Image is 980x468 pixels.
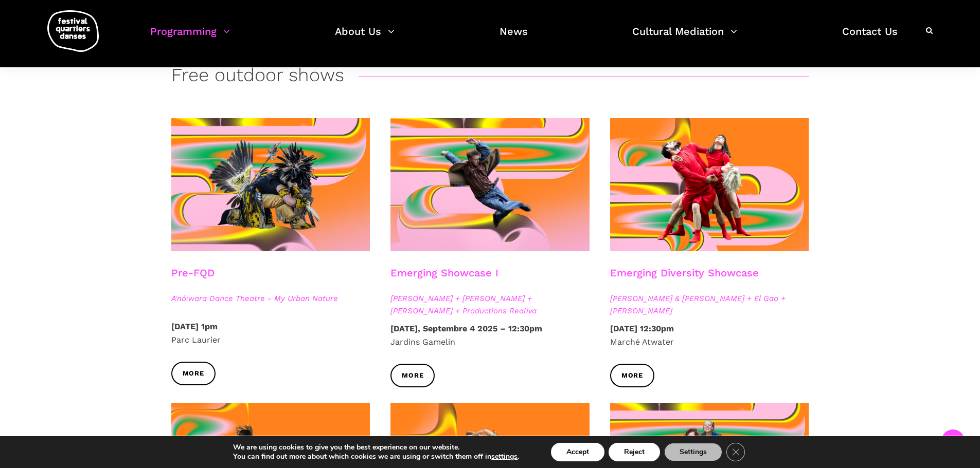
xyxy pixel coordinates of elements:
p: You can find out more about which cookies we are using or switch them off in . [233,452,519,461]
img: logo-fqd-med [47,10,99,52]
button: Settings [664,443,722,461]
button: Reject [609,443,660,461]
a: Contact Us [842,23,898,53]
h3: Emerging Showcase I [390,267,498,292]
a: Emerging Diversity Showcase [610,267,759,279]
h3: Free outdoor shows [171,64,344,90]
a: News [500,23,528,53]
p: Marché Atwater [610,322,809,348]
span: [PERSON_NAME] + [PERSON_NAME] + [PERSON_NAME] + Productions Realiva [390,292,590,317]
a: More [171,362,216,385]
a: More [390,364,435,387]
a: Programming [150,23,230,53]
button: Close GDPR Cookie Banner [726,443,745,461]
p: We are using cookies to give you the best experience on our website. [233,443,519,452]
span: [PERSON_NAME] & [PERSON_NAME] + El Gao + [PERSON_NAME] [610,292,809,317]
strong: [DATE] 12:30pm [610,324,674,333]
span: More [402,370,423,381]
p: Parc Laurier [171,320,370,346]
span: More [621,370,643,381]
p: Jardins Gamelin [390,322,590,348]
a: More [610,364,654,387]
span: A'nó:wara Dance Theatre - My Urban Nature [171,292,370,305]
button: settings [491,452,518,461]
strong: [DATE], Septembre 4 2025 – 12:30pm [390,324,542,333]
span: More [183,368,204,379]
strong: [DATE] 1pm [171,322,218,331]
button: Accept [551,443,604,461]
h3: Pre-FQD [171,267,215,292]
a: Cultural Mediation [632,23,737,53]
a: About Us [335,23,395,53]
